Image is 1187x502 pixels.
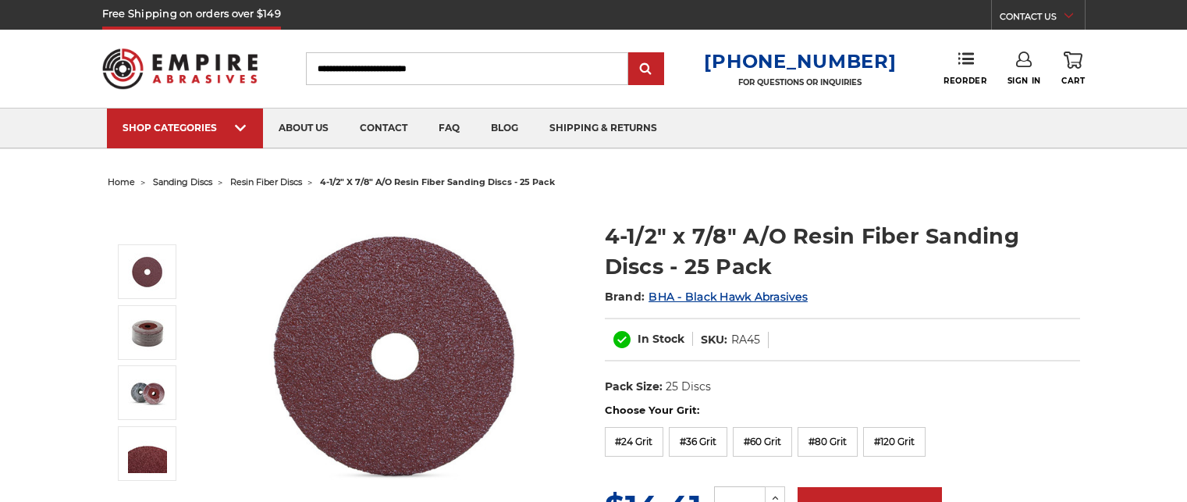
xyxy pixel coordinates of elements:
[638,332,684,346] span: In Stock
[1061,76,1085,86] span: Cart
[344,109,423,148] a: contact
[701,332,727,348] dt: SKU:
[263,109,344,148] a: about us
[649,290,808,304] a: BHA - Black Hawk Abrasives
[230,176,302,187] a: resin fiber discs
[320,176,555,187] span: 4-1/2" x 7/8" a/o resin fiber sanding discs - 25 pack
[605,403,1080,418] label: Choose Your Grit:
[1000,8,1085,30] a: CONTACT US
[128,313,167,352] img: 4-1/2" x 7/8" A/O Resin Fiber Sanding Discs - 25 Pack
[666,379,711,395] dd: 25 Discs
[605,290,645,304] span: Brand:
[423,109,475,148] a: faq
[102,38,258,99] img: Empire Abrasives
[108,176,135,187] a: home
[475,109,534,148] a: blog
[944,52,986,85] a: Reorder
[605,221,1080,282] h1: 4-1/2" x 7/8" A/O Resin Fiber Sanding Discs - 25 Pack
[128,434,167,473] img: 4-1/2" x 7/8" A/O Resin Fiber Sanding Discs - 25 Pack
[1008,76,1041,86] span: Sign In
[704,50,896,73] a: [PHONE_NUMBER]
[128,373,167,412] img: 4-1/2" x 7/8" A/O Resin Fiber Sanding Discs - 25 Pack
[731,332,760,348] dd: RA45
[128,253,167,291] img: 4.5 inch resin fiber disc
[605,379,663,395] dt: Pack Size:
[534,109,673,148] a: shipping & returns
[631,54,662,85] input: Submit
[704,77,896,87] p: FOR QUESTIONS OR INQUIRIES
[153,176,212,187] a: sanding discs
[1061,52,1085,86] a: Cart
[123,122,247,134] div: SHOP CATEGORIES
[944,76,986,86] span: Reorder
